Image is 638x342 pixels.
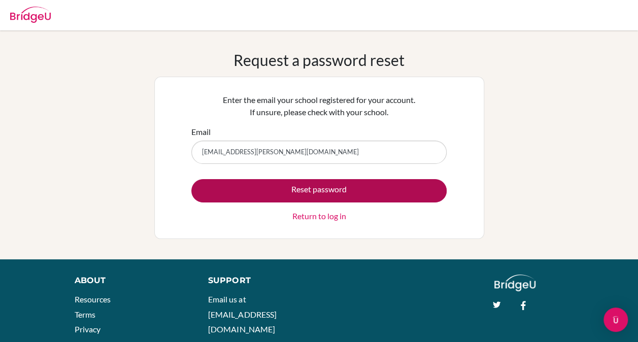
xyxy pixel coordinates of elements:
[75,294,111,304] a: Resources
[208,275,309,287] div: Support
[10,7,51,23] img: Bridge-U
[75,324,100,334] a: Privacy
[75,275,185,287] div: About
[292,210,346,222] a: Return to log in
[75,310,95,319] a: Terms
[208,294,276,334] a: Email us at [EMAIL_ADDRESS][DOMAIN_NAME]
[191,126,211,138] label: Email
[191,94,447,118] p: Enter the email your school registered for your account. If unsure, please check with your school.
[603,307,628,332] div: Open Intercom Messenger
[191,179,447,202] button: Reset password
[494,275,535,291] img: logo_white@2x-f4f0deed5e89b7ecb1c2cc34c3e3d731f90f0f143d5ea2071677605dd97b5244.png
[233,51,405,69] h1: Request a password reset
